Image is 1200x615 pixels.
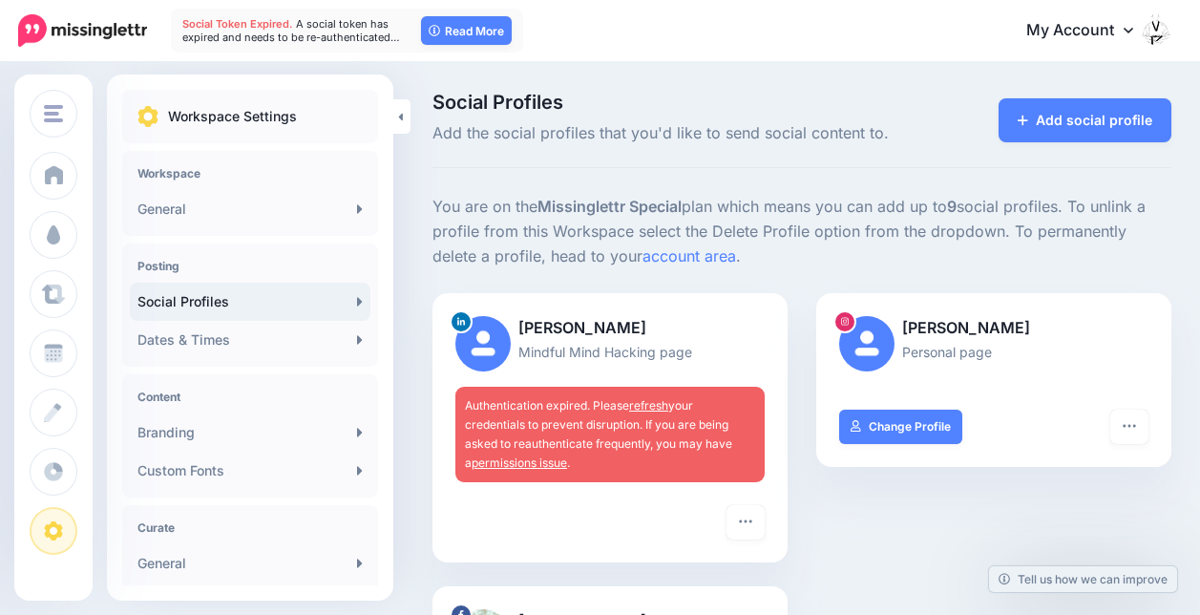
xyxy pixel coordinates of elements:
span: Add the social profiles that you'd like to send social content to. [432,121,916,146]
a: My Account [1007,8,1171,54]
a: Add social profile [999,98,1171,142]
p: You are on the plan which means you can add up to social profiles. To unlink a profile from this ... [432,195,1171,269]
h4: Posting [137,259,363,273]
img: settings.png [137,106,158,127]
img: user_default_image.png [839,316,895,371]
h4: Content [137,390,363,404]
img: Missinglettr [18,14,147,47]
a: Custom Fonts [130,452,370,490]
b: Missinglettr Special [537,197,682,216]
img: user_default_image.png [455,316,511,371]
h4: Curate [137,520,363,535]
a: permissions issue [472,456,567,470]
a: General [130,190,370,228]
span: Authentication expired. Please your credentials to prevent disruption. If you are being asked to ... [465,398,732,470]
a: Change Profile [839,410,962,444]
p: Personal page [839,341,1148,363]
p: [PERSON_NAME] [839,316,1148,341]
p: Workspace Settings [168,105,297,128]
a: General [130,544,370,583]
b: 9 [947,197,957,216]
a: Tell us how we can improve [989,566,1177,592]
span: Social Profiles [432,93,916,112]
span: Social Token Expired. [182,17,293,31]
a: Branding [130,414,370,452]
a: account area [642,246,736,265]
a: Read More [421,16,512,45]
span: A social token has expired and needs to be re-authenticated… [182,17,400,44]
a: refresh [629,398,668,413]
a: Social Profiles [130,283,370,321]
p: Mindful Mind Hacking page [455,341,765,363]
img: menu.png [44,105,63,122]
a: Dates & Times [130,321,370,359]
p: [PERSON_NAME] [455,316,765,341]
h4: Workspace [137,166,363,180]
